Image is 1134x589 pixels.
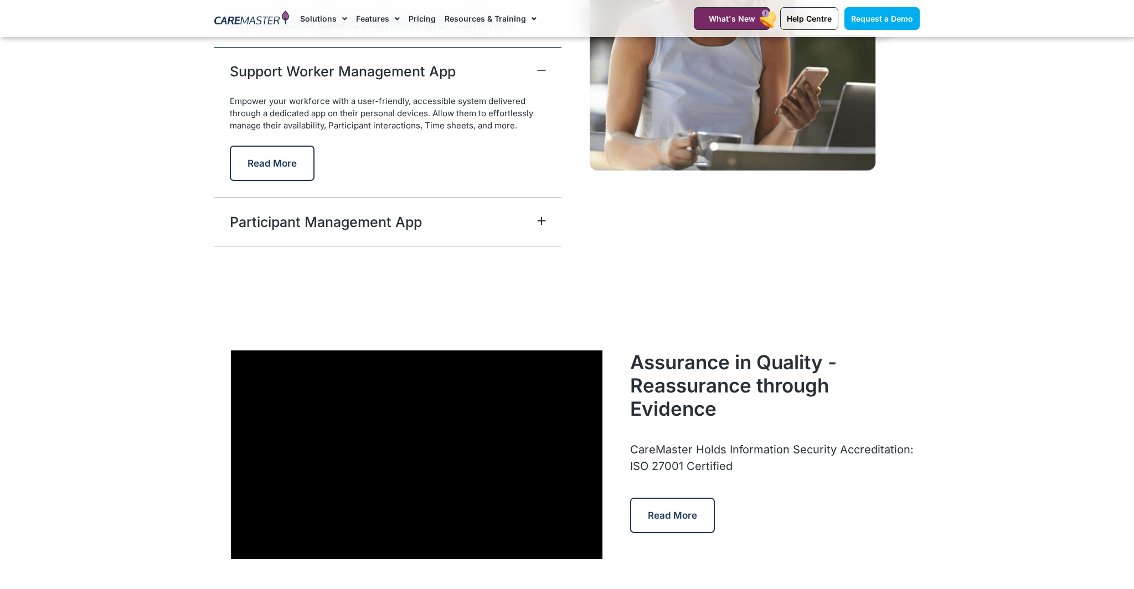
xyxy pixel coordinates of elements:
[230,158,315,169] a: Read More
[851,14,913,23] span: Request a Demo
[648,510,697,521] span: Read More
[230,61,456,81] a: Support Worker Management App
[214,11,289,27] img: CareMaster Logo
[214,198,561,246] div: Participant Management App
[230,96,533,131] span: Empower your workforce with a user-friendly, accessible system delivered through a dedicated app ...
[780,7,838,30] a: Help Centre
[844,7,920,30] a: Request a Demo
[230,146,315,181] button: Read More
[694,7,770,30] a: What's New
[630,498,715,533] a: Read More
[230,212,422,232] a: Participant Management App
[630,350,920,420] h2: Assurance in Quality - Reassurance through Evidence
[630,443,914,473] span: CareMaster Holds Information Security Accreditation: ISO 27001 Certified
[214,47,561,95] div: Support Worker Management App
[709,14,755,23] span: What's New
[214,95,561,198] div: Support Worker Management App
[787,14,832,23] span: Help Centre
